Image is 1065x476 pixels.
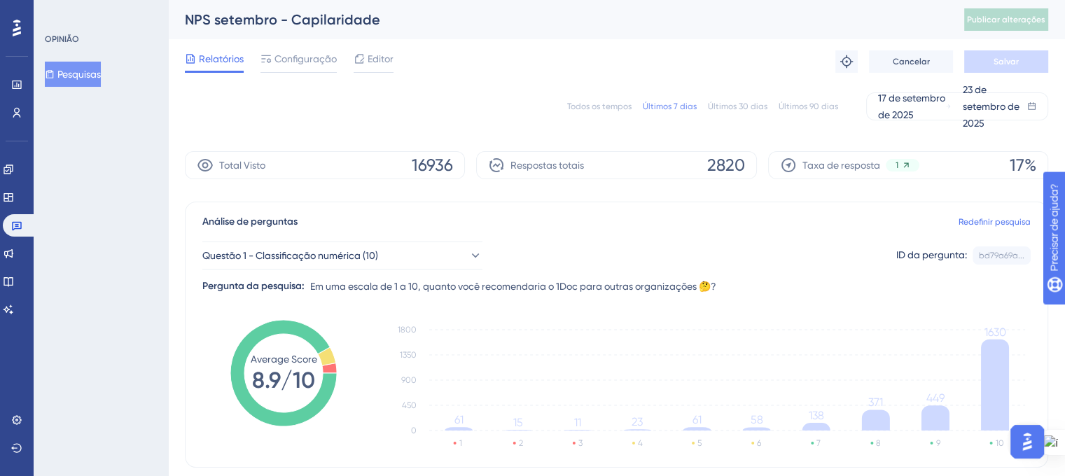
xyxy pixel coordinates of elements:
font: 17 de setembro de 2025 [878,92,945,120]
font: Editor [368,53,394,64]
tspan: 61 [454,413,464,426]
font: ID da pergunta: [896,249,967,260]
tspan: 61 [692,413,702,426]
button: Questão 1 - Classificação numérica (10) [202,241,482,269]
tspan: 371 [868,395,883,409]
font: bd79a69a... [979,251,1024,260]
font: Configuração [274,53,337,64]
font: Cancelar [893,57,930,66]
text: 5 [697,438,702,448]
font: Total Visto [219,160,265,171]
font: 23 de setembro de 2025 [963,84,1019,129]
iframe: Iniciador do Assistente de IA do UserGuiding [1006,421,1048,463]
font: Análise de perguntas [202,216,298,227]
tspan: 1350 [400,350,417,360]
button: Pesquisas [45,62,101,87]
tspan: 11 [574,416,581,429]
font: 17% [1010,155,1036,175]
font: Todos os tempos [567,101,632,111]
text: 3 [578,438,583,448]
font: Salvar [994,57,1019,66]
tspan: 23 [632,415,643,428]
font: Precisar de ajuda? [33,6,120,17]
font: Últimos 90 dias [779,101,838,111]
text: 9 [935,438,940,448]
tspan: 0 [411,426,417,435]
font: Respostas totais [510,160,584,171]
tspan: 1630 [984,325,1005,339]
font: 16936 [412,155,453,175]
font: Questão 1 - Classificação numérica (10) [202,250,378,261]
tspan: 900 [401,375,417,385]
button: Publicar alterações [964,8,1048,31]
font: 1 [896,160,898,170]
text: 6 [757,438,761,448]
button: Cancelar [869,50,953,73]
tspan: 138 [809,409,824,422]
font: Publicar alterações [967,15,1045,24]
tspan: 450 [402,400,417,410]
font: Em uma escala de 1 a 10, quanto você recomendaria o 1Doc para outras organizações 🤔? [310,281,716,292]
font: Últimos 30 dias [708,101,767,111]
font: NPS setembro - Capilaridade [185,11,380,28]
text: 1 [459,438,462,448]
font: Redefinir pesquisa [959,217,1031,227]
text: 7 [816,438,821,448]
font: Últimos 7 dias [643,101,697,111]
tspan: 8.9/10 [252,367,315,393]
tspan: 15 [513,416,523,429]
text: 8 [876,438,881,448]
text: 4 [638,438,643,448]
font: Relatórios [199,53,244,64]
tspan: 1800 [398,325,417,335]
text: 2 [519,438,523,448]
font: Pesquisas [57,69,101,80]
tspan: 449 [926,391,945,405]
button: Salvar [964,50,1048,73]
font: 2820 [707,155,745,175]
tspan: Average Score [251,353,317,365]
font: Taxa de resposta [802,160,880,171]
tspan: 58 [751,413,763,426]
text: 10 [995,438,1003,448]
font: OPINIÃO [45,34,79,44]
font: Pergunta da pesquisa: [202,280,305,292]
